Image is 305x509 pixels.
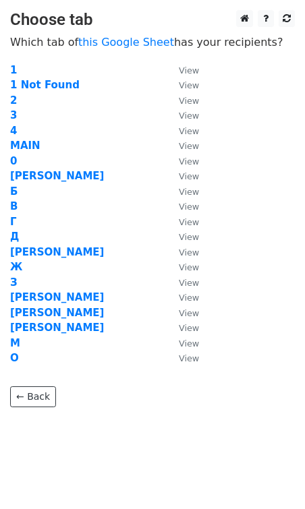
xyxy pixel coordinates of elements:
a: View [165,276,199,289]
small: View [179,202,199,212]
small: View [179,96,199,106]
a: View [165,155,199,167]
h3: Choose tab [10,10,295,30]
a: View [165,109,199,121]
a: 2 [10,94,17,107]
small: View [179,111,199,121]
a: MAIN [10,140,40,152]
small: View [179,308,199,318]
a: View [165,94,199,107]
a: View [165,261,199,273]
small: View [179,187,199,197]
a: View [165,140,199,152]
a: З [10,276,18,289]
a: this Google Sheet [78,36,174,49]
a: 1 Not Found [10,79,80,91]
small: View [179,353,199,363]
a: View [165,185,199,198]
a: Г [10,216,17,228]
small: View [179,278,199,288]
small: View [179,65,199,76]
a: ← Back [10,386,56,407]
small: View [179,141,199,151]
small: View [179,262,199,272]
a: Ж [10,261,22,273]
a: [PERSON_NAME] [10,322,104,334]
small: View [179,323,199,333]
small: View [179,80,199,90]
small: View [179,171,199,181]
a: Б [10,185,18,198]
a: М [10,337,20,349]
a: [PERSON_NAME] [10,307,104,319]
a: 0 [10,155,17,167]
a: 1 [10,64,17,76]
a: View [165,170,199,182]
p: Which tab of has your recipients? [10,35,295,49]
a: View [165,246,199,258]
a: View [165,125,199,137]
a: View [165,216,199,228]
small: View [179,126,199,136]
a: View [165,352,199,364]
a: View [165,64,199,76]
a: [PERSON_NAME] [10,291,104,303]
a: 3 [10,109,17,121]
a: 4 [10,125,17,137]
a: О [10,352,19,364]
a: [PERSON_NAME] [10,170,104,182]
a: View [165,200,199,212]
small: View [179,232,199,242]
a: [PERSON_NAME] [10,246,104,258]
a: View [165,307,199,319]
a: View [165,291,199,303]
small: View [179,217,199,227]
a: View [165,337,199,349]
small: View [179,338,199,349]
a: View [165,79,199,91]
small: View [179,156,199,167]
small: View [179,247,199,258]
a: В [10,200,18,212]
a: View [165,322,199,334]
a: Д [10,231,19,243]
a: View [165,231,199,243]
small: View [179,293,199,303]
